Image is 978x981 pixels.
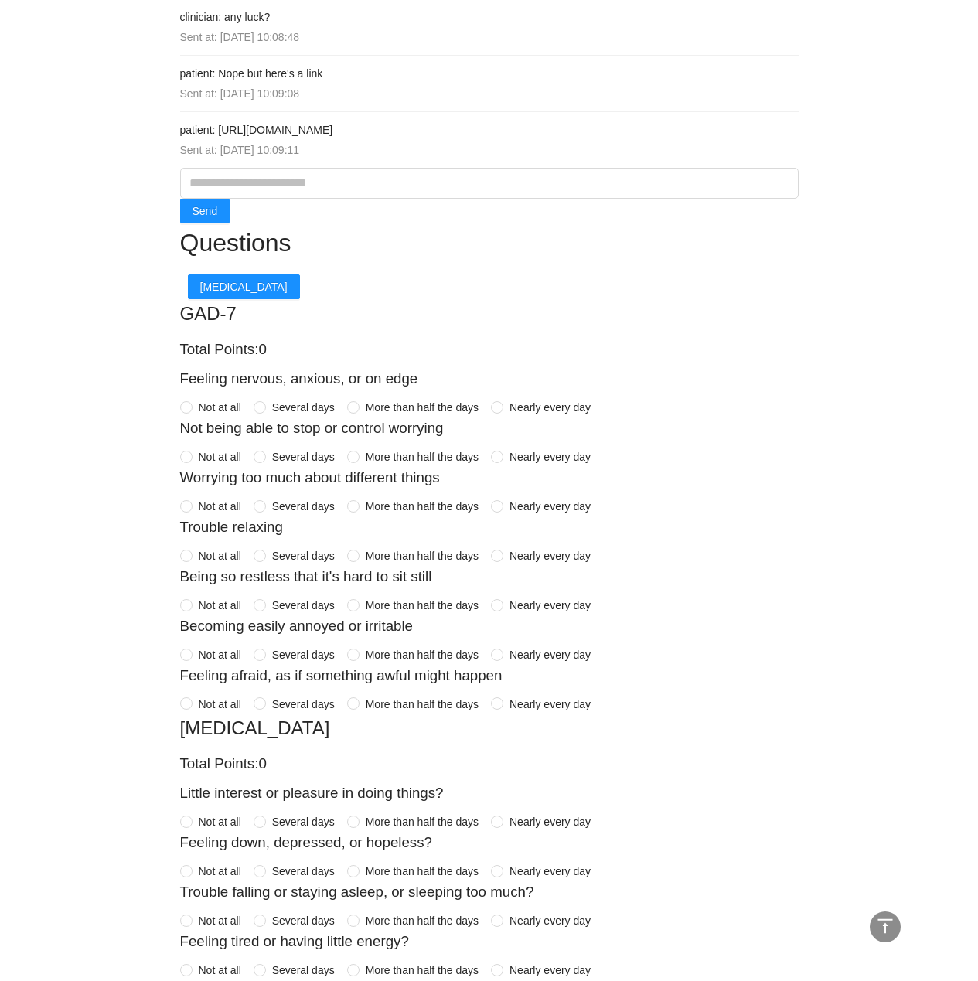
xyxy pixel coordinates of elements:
[503,912,597,929] span: Nearly every day
[503,696,597,713] span: Nearly every day
[266,399,341,416] span: Several days
[360,399,485,416] span: More than half the days
[360,448,485,465] span: More than half the days
[266,696,341,713] span: Several days
[193,962,247,979] span: Not at all
[503,813,597,830] span: Nearly every day
[360,962,485,979] span: More than half the days
[180,466,799,489] h3: Worrying too much about different things
[193,696,247,713] span: Not at all
[188,274,300,299] button: [MEDICAL_DATA]
[180,615,799,637] h3: Becoming easily annoyed or irritable
[193,399,247,416] span: Not at all
[180,831,799,853] h3: Feeling down, depressed, or hopeless?
[266,597,341,614] span: Several days
[503,863,597,880] span: Nearly every day
[503,547,597,564] span: Nearly every day
[503,646,597,663] span: Nearly every day
[180,338,799,360] h3: Total Points: 0
[180,199,230,223] button: Send
[266,813,341,830] span: Several days
[193,863,247,880] span: Not at all
[180,565,799,588] h3: Being so restless that it's hard to sit still
[180,299,799,329] h2: GAD-7
[266,448,341,465] span: Several days
[266,863,341,880] span: Several days
[193,448,247,465] span: Not at all
[266,547,341,564] span: Several days
[360,863,485,880] span: More than half the days
[503,498,597,515] span: Nearly every day
[503,597,597,614] span: Nearly every day
[360,498,485,515] span: More than half the days
[360,547,485,564] span: More than half the days
[180,516,799,538] h3: Trouble relaxing
[193,813,247,830] span: Not at all
[360,912,485,929] span: More than half the days
[180,881,799,903] h3: Trouble falling or staying asleep, or sleeping too much?
[180,9,799,26] h4: clinician: any luck?
[266,498,341,515] span: Several days
[180,752,799,775] h3: Total Points: 0
[266,912,341,929] span: Several days
[180,65,799,82] h4: patient: Nope but here's a link
[266,646,341,663] span: Several days
[180,664,799,686] h3: Feeling afraid, as if something awful might happen
[360,696,485,713] span: More than half the days
[180,367,799,390] h3: Feeling nervous, anxious, or on edge
[360,597,485,614] span: More than half the days
[503,448,597,465] span: Nearly every day
[180,223,799,262] h1: Questions
[193,597,247,614] span: Not at all
[360,646,485,663] span: More than half the days
[180,85,799,102] div: Sent at: [DATE] 10:09:08
[193,646,247,663] span: Not at all
[180,141,799,158] div: Sent at: [DATE] 10:09:11
[180,714,799,743] h2: [MEDICAL_DATA]
[876,917,895,935] span: vertical-align-top
[193,912,247,929] span: Not at all
[193,498,247,515] span: Not at all
[193,547,247,564] span: Not at all
[360,813,485,830] span: More than half the days
[266,962,341,979] span: Several days
[200,278,288,295] span: [MEDICAL_DATA]
[180,417,799,439] h3: Not being able to stop or control worrying
[180,121,799,138] h4: patient: [URL][DOMAIN_NAME]
[180,29,799,46] div: Sent at: [DATE] 10:08:48
[503,399,597,416] span: Nearly every day
[193,203,218,220] span: Send
[180,782,799,804] h3: Little interest or pleasure in doing things?
[180,930,799,952] h3: Feeling tired or having little energy?
[503,962,597,979] span: Nearly every day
